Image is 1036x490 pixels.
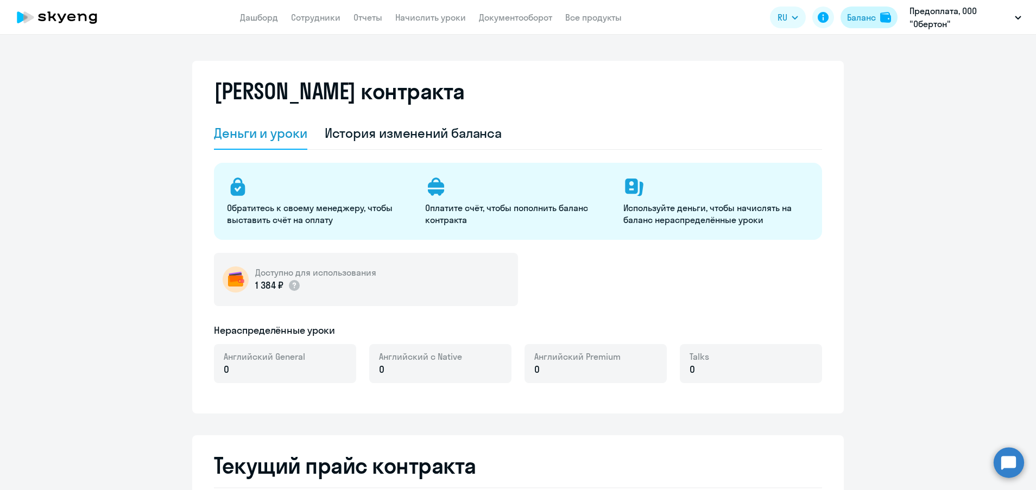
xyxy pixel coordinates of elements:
[534,351,621,362] span: Английский Premium
[623,202,808,226] p: Используйте деньги, чтобы начислять на баланс нераспределённые уроки
[214,453,822,479] h2: Текущий прайс контракта
[425,202,610,226] p: Оплатите счёт, чтобы пополнить баланс контракта
[880,12,891,23] img: balance
[214,78,465,104] h2: [PERSON_NAME] контракта
[479,12,552,23] a: Документооборот
[395,12,466,23] a: Начислить уроки
[224,362,229,377] span: 0
[690,362,695,377] span: 0
[565,12,622,23] a: Все продукты
[904,4,1027,30] button: Предоплата, ООО "Обертон"
[214,323,335,338] h5: Нераспределённые уроки
[240,12,278,23] a: Дашборд
[325,124,502,142] div: История изменений баланса
[909,4,1010,30] p: Предоплата, ООО "Обертон"
[291,12,340,23] a: Сотрудники
[255,266,376,278] h5: Доступно для использования
[353,12,382,23] a: Отчеты
[379,351,462,362] span: Английский с Native
[534,362,540,377] span: 0
[227,202,412,226] p: Обратитесь к своему менеджеру, чтобы выставить счёт на оплату
[778,11,787,24] span: RU
[379,362,384,377] span: 0
[223,266,249,292] img: wallet-circle.png
[214,124,307,142] div: Деньги и уроки
[841,7,898,28] button: Балансbalance
[690,351,709,362] span: Talks
[224,351,305,362] span: Английский General
[770,7,806,28] button: RU
[847,11,876,24] div: Баланс
[255,278,301,292] p: 1 384 ₽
